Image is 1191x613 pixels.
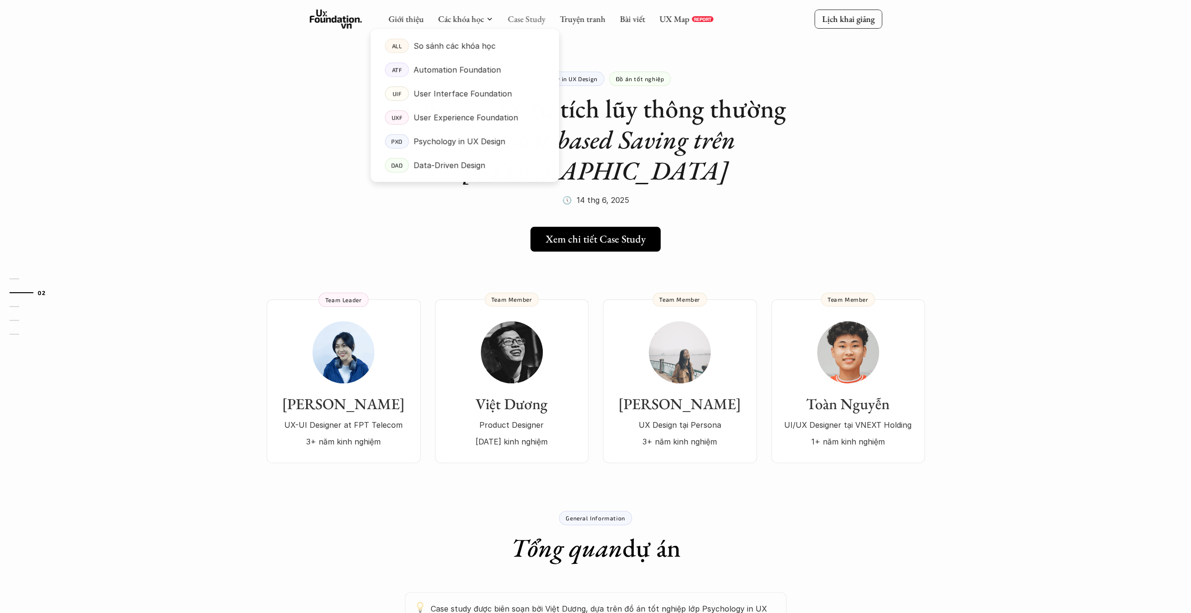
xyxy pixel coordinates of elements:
[828,296,869,303] p: Team Member
[405,93,787,186] h1: Chuyển đổi từ tích lũy thông thường sang
[814,10,882,28] a: Lịch khai giảng
[781,418,915,432] p: UI/UX Designer tại VNEXT Holding
[276,395,411,413] h3: [PERSON_NAME]
[612,395,747,413] h3: [PERSON_NAME]
[491,296,532,303] p: Team Member
[616,75,664,82] p: Đồ án tốt nghiệp
[566,515,625,521] p: General Information
[445,395,579,413] h3: Việt Dương
[511,532,681,563] h1: dự án
[562,193,629,207] p: 🕔 14 thg 6, 2025
[511,531,622,564] em: Tổng quan
[276,418,411,432] p: UX-UI Designer at FPT Telecom
[38,289,45,296] strong: 02
[445,418,579,432] p: Product Designer
[603,299,757,463] a: [PERSON_NAME]UX Design tại Persona3+ năm kinh nghiệmTeam Member
[612,434,747,449] p: 3+ năm kinh nghiệm
[692,16,713,22] a: REPORT
[527,75,598,82] p: Psychology in UX Design
[659,296,700,303] p: Team Member
[507,13,545,24] a: Case Study
[781,434,915,449] p: 1+ năm kinh nghiệm
[463,123,741,187] em: Goal-based Saving trên [GEOGRAPHIC_DATA]
[435,299,589,463] a: Việt DươngProduct Designer[DATE] kinh nghiệmTeam Member
[612,418,747,432] p: UX Design tại Persona
[694,16,711,22] p: REPORT
[530,227,661,252] a: Xem chi tiết Case Study
[438,13,484,24] a: Các khóa học
[267,299,421,463] a: [PERSON_NAME]UX-UI Designer at FPT Telecom3+ năm kinh nghiệmTeam Leader
[546,233,646,245] h5: Xem chi tiết Case Study
[620,13,645,24] a: Bài viết
[659,13,689,24] a: UX Map
[822,13,874,24] p: Lịch khai giảng
[276,434,411,449] p: 3+ năm kinh nghiệm
[559,13,605,24] a: Truyện tranh
[771,299,925,463] a: Toàn NguyễnUI/UX Designer tại VNEXT Holding1+ năm kinh nghiệmTeam Member
[325,296,362,303] p: Team Leader
[445,434,579,449] p: [DATE] kinh nghiệm
[388,13,424,24] a: Giới thiệu
[781,395,915,413] h3: Toàn Nguyễn
[10,287,55,298] a: 02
